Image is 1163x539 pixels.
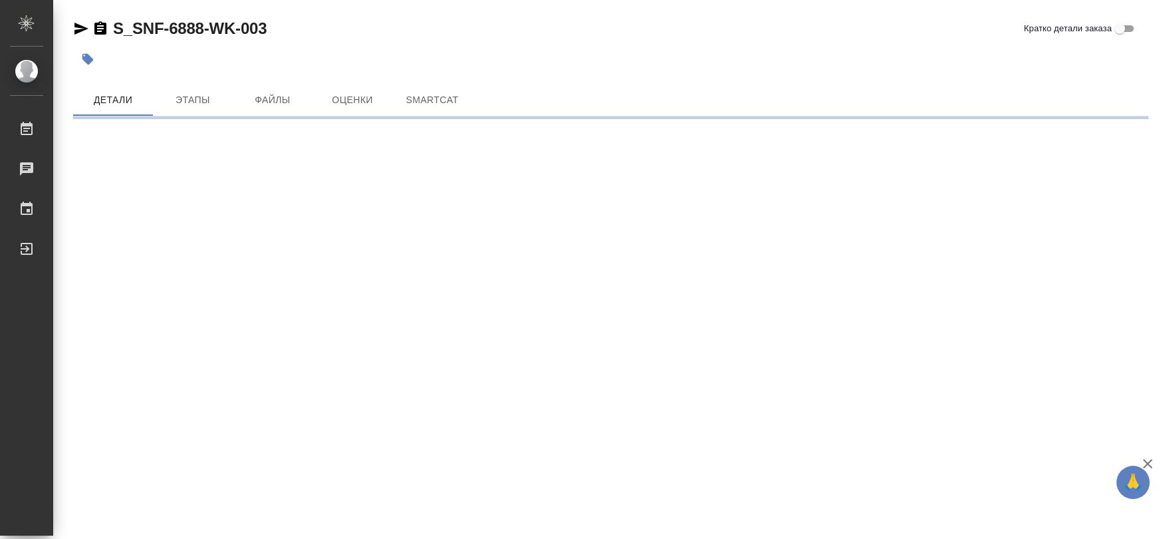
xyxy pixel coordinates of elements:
[1116,466,1150,499] button: 🙏
[161,92,225,108] span: Этапы
[73,21,89,37] button: Скопировать ссылку для ЯМессенджера
[1122,468,1144,496] span: 🙏
[321,92,384,108] span: Оценки
[241,92,305,108] span: Файлы
[400,92,464,108] span: SmartCat
[1024,22,1112,35] span: Кратко детали заказа
[81,92,145,108] span: Детали
[113,19,267,37] a: S_SNF-6888-WK-003
[92,21,108,37] button: Скопировать ссылку
[73,45,102,74] button: Добавить тэг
